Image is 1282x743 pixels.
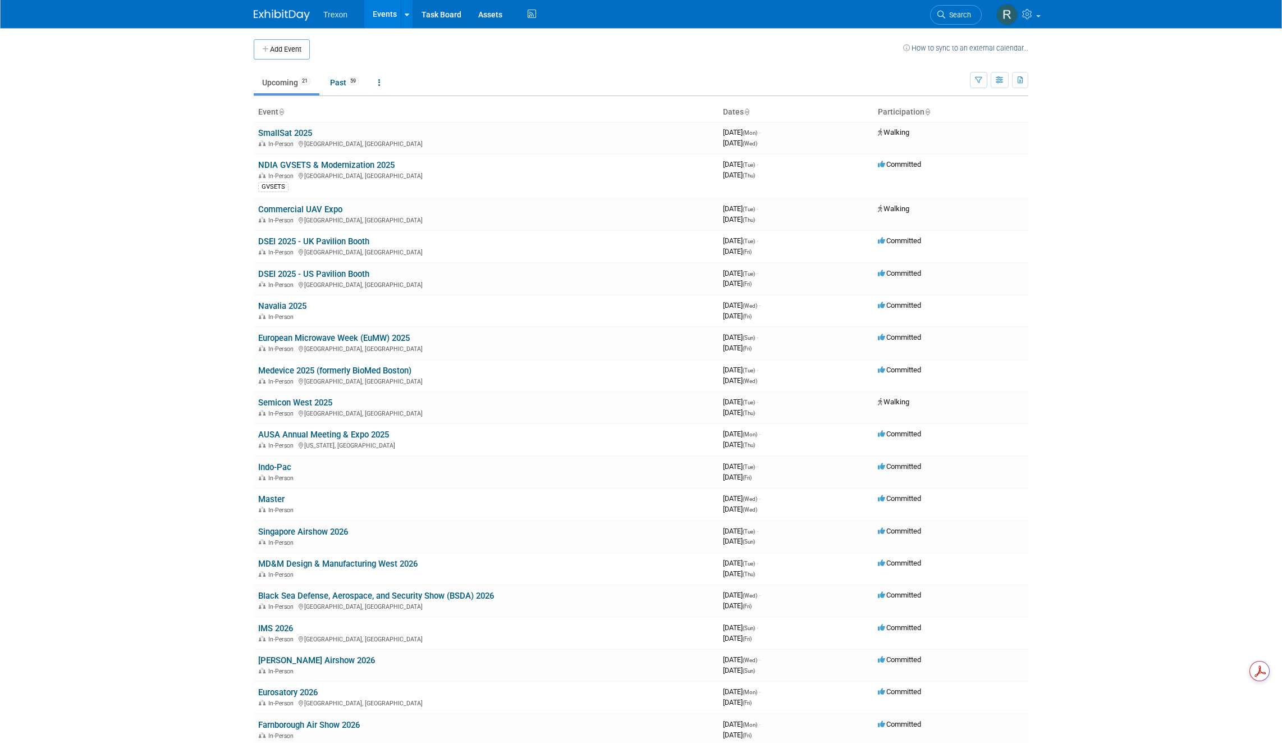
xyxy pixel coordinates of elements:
[268,410,297,417] span: In-Person
[723,408,755,417] span: [DATE]
[259,603,265,609] img: In-Person Event
[723,160,758,168] span: [DATE]
[723,398,758,406] span: [DATE]
[323,10,347,19] span: Trexon
[743,367,755,373] span: (Tue)
[743,571,755,577] span: (Thu)
[878,655,921,664] span: Committed
[258,408,714,417] div: [GEOGRAPHIC_DATA], [GEOGRAPHIC_DATA]
[259,700,265,705] img: In-Person Event
[924,107,930,116] a: Sort by Participation Type
[258,269,369,279] a: DSEI 2025 - US Pavilion Booth
[259,732,265,738] img: In-Person Event
[723,505,757,513] span: [DATE]
[878,160,921,168] span: Committed
[723,440,755,449] span: [DATE]
[723,312,752,320] span: [DATE]
[743,345,752,352] span: (Fri)
[268,732,297,740] span: In-Person
[723,473,752,481] span: [DATE]
[259,217,265,222] img: In-Person Event
[878,559,921,567] span: Committed
[743,399,755,405] span: (Tue)
[723,247,752,256] span: [DATE]
[259,507,265,512] img: In-Person Event
[723,731,752,739] span: [DATE]
[723,569,755,578] span: [DATE]
[258,280,714,289] div: [GEOGRAPHIC_DATA], [GEOGRAPHIC_DATA]
[757,366,758,374] span: -
[757,160,758,168] span: -
[268,281,297,289] span: In-Person
[878,687,921,696] span: Committed
[258,591,494,601] a: Black Sea Defense, Aerospace, and Security Show (BSDA) 2026
[254,103,718,122] th: Event
[759,655,761,664] span: -
[723,537,755,545] span: [DATE]
[259,172,265,178] img: In-Person Event
[723,344,752,352] span: [DATE]
[723,527,758,535] span: [DATE]
[723,171,755,179] span: [DATE]
[259,636,265,641] img: In-Person Event
[258,376,714,385] div: [GEOGRAPHIC_DATA], [GEOGRAPHIC_DATA]
[258,344,714,353] div: [GEOGRAPHIC_DATA], [GEOGRAPHIC_DATA]
[743,700,752,706] span: (Fri)
[268,345,297,353] span: In-Person
[757,204,758,213] span: -
[258,527,348,537] a: Singapore Airshow 2026
[268,313,297,321] span: In-Person
[878,301,921,309] span: Committed
[878,720,921,728] span: Committed
[743,249,752,255] span: (Fri)
[878,269,921,277] span: Committed
[743,238,755,244] span: (Tue)
[878,204,909,213] span: Walking
[268,140,297,148] span: In-Person
[258,440,714,449] div: [US_STATE], [GEOGRAPHIC_DATA]
[258,430,389,440] a: AUSA Annual Meeting & Expo 2025
[878,591,921,599] span: Committed
[744,107,749,116] a: Sort by Start Date
[878,333,921,341] span: Committed
[258,366,411,376] a: Medevice 2025 (formerly BioMed Boston)
[258,601,714,610] div: [GEOGRAPHIC_DATA], [GEOGRAPHIC_DATA]
[258,236,369,247] a: DSEI 2025 - UK Pavilion Booth
[268,172,297,180] span: In-Person
[743,507,757,513] span: (Wed)
[718,103,873,122] th: Dates
[878,527,921,535] span: Committed
[759,430,761,438] span: -
[759,494,761,503] span: -
[258,128,312,138] a: SmallSat 2025
[268,668,297,675] span: In-Person
[759,687,761,696] span: -
[743,636,752,642] span: (Fri)
[723,376,757,385] span: [DATE]
[743,592,757,599] span: (Wed)
[743,130,757,136] span: (Mon)
[299,77,311,85] span: 21
[757,527,758,535] span: -
[743,625,755,631] span: (Sun)
[878,430,921,438] span: Committed
[873,103,1028,122] th: Participation
[259,571,265,577] img: In-Person Event
[757,398,758,406] span: -
[723,333,758,341] span: [DATE]
[723,623,758,632] span: [DATE]
[723,601,752,610] span: [DATE]
[743,496,757,502] span: (Wed)
[258,301,306,311] a: Navalia 2025
[258,494,285,504] a: Master
[258,171,714,180] div: [GEOGRAPHIC_DATA], [GEOGRAPHIC_DATA]
[254,72,319,93] a: Upcoming21
[757,236,758,245] span: -
[723,591,761,599] span: [DATE]
[723,720,761,728] span: [DATE]
[878,623,921,632] span: Committed
[259,281,265,287] img: In-Person Event
[878,462,921,471] span: Committed
[759,591,761,599] span: -
[743,172,755,179] span: (Thu)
